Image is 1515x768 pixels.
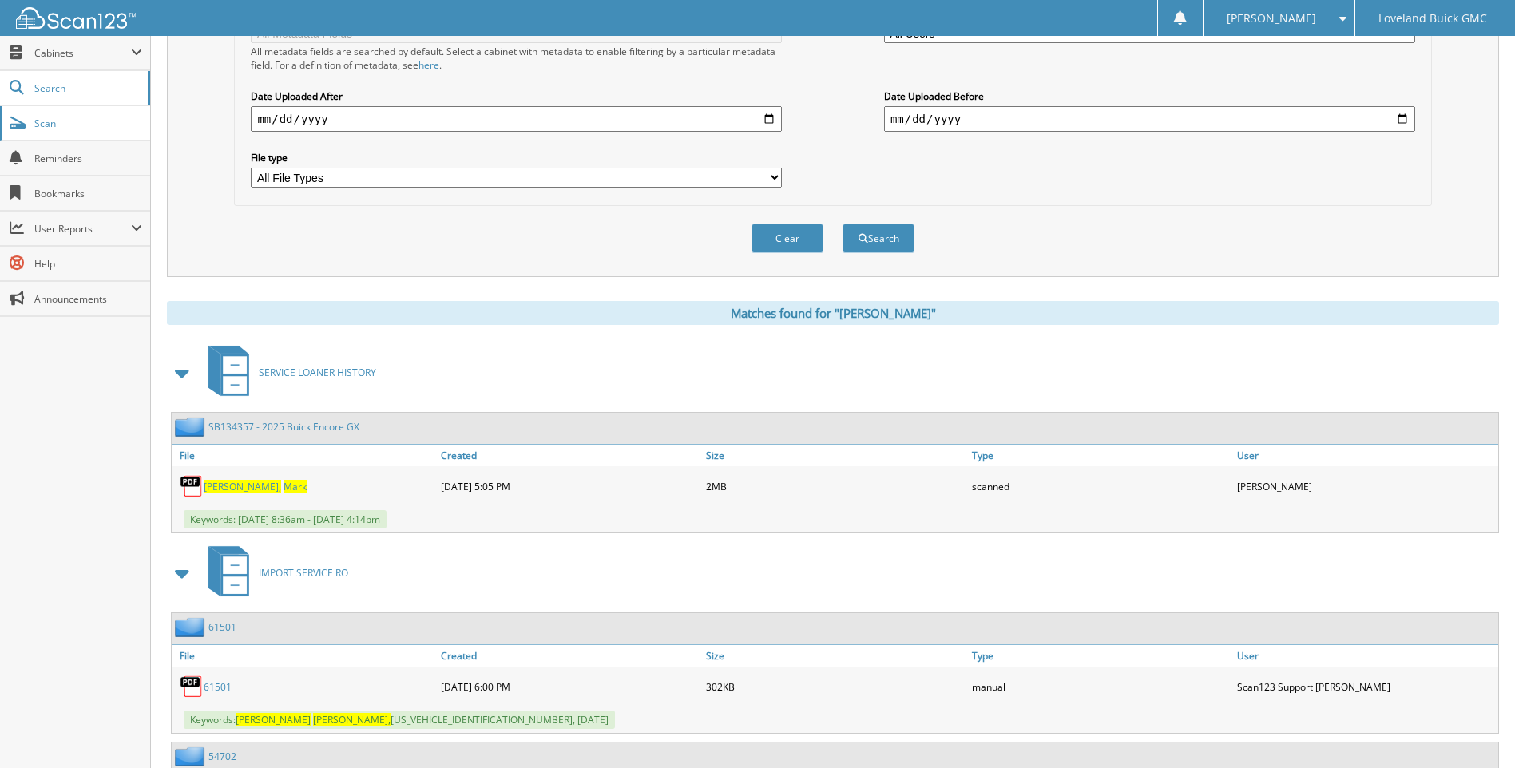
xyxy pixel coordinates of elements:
[1233,445,1498,466] a: User
[968,645,1233,667] a: Type
[208,620,236,634] a: 61501
[843,224,914,253] button: Search
[259,566,348,580] span: IMPORT SERVICE RO
[251,151,782,164] label: File type
[437,470,702,502] div: [DATE] 5:05 PM
[702,671,967,703] div: 302KB
[284,480,307,493] span: Mark
[259,366,376,379] span: SERVICE LOANER HISTORY
[34,46,131,60] span: Cabinets
[180,675,204,699] img: PDF.png
[968,671,1233,703] div: manual
[1378,14,1487,23] span: Loveland Buick GMC
[702,445,967,466] a: Size
[1233,671,1498,703] div: Scan123 Support [PERSON_NAME]
[204,680,232,694] a: 61501
[884,89,1415,103] label: Date Uploaded Before
[34,187,142,200] span: Bookmarks
[968,445,1233,466] a: Type
[172,445,437,466] a: File
[236,713,311,726] span: [PERSON_NAME]
[1233,645,1498,667] a: User
[34,292,142,306] span: Announcements
[1227,14,1316,23] span: [PERSON_NAME]
[437,671,702,703] div: [DATE] 6:00 PM
[184,711,615,729] span: Keywords: [US_VEHICLE_IDENTIFICATION_NUMBER], [DATE]
[34,222,131,236] span: User Reports
[184,510,387,528] span: Keywords: [DATE] 8:36am - [DATE] 4:14pm
[208,750,236,763] a: 54702
[1233,470,1498,502] div: [PERSON_NAME]
[968,470,1233,502] div: scanned
[313,713,391,726] span: [PERSON_NAME],
[199,541,348,604] a: IMPORT SERVICE RO
[204,480,281,493] span: [PERSON_NAME],
[208,420,359,433] a: SB134357 - 2025 Buick Encore GX
[180,474,204,498] img: PDF.png
[884,106,1415,132] input: end
[702,470,967,502] div: 2MB
[437,645,702,667] a: Created
[418,58,439,72] a: here
[34,152,142,165] span: Reminders
[175,417,208,437] img: folder2.png
[204,480,307,493] a: [PERSON_NAME], Mark
[251,45,782,72] div: All metadata fields are searched by default. Select a cabinet with metadata to enable filtering b...
[167,301,1499,325] div: Matches found for "[PERSON_NAME]"
[437,445,702,466] a: Created
[175,746,208,766] img: folder2.png
[251,106,782,132] input: start
[251,89,782,103] label: Date Uploaded After
[702,645,967,667] a: Size
[16,7,136,29] img: scan123-logo-white.svg
[752,224,823,253] button: Clear
[172,645,437,667] a: File
[34,81,140,95] span: Search
[34,117,142,130] span: Scan
[175,617,208,637] img: folder2.png
[34,257,142,271] span: Help
[199,341,376,404] a: SERVICE LOANER HISTORY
